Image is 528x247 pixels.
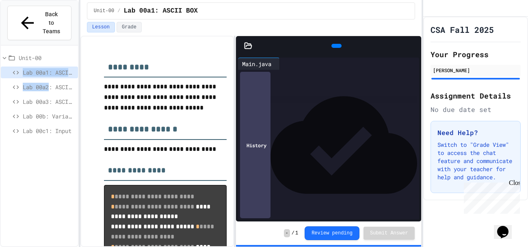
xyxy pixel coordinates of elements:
[23,97,75,106] span: Lab 00a3: ASCII ART
[461,179,520,214] iframe: chat widget
[431,49,521,60] h2: Your Progress
[19,54,75,62] span: Unit-00
[494,215,520,239] iframe: chat widget
[238,58,280,70] div: Main.java
[292,230,294,236] span: /
[42,10,61,36] span: Back to Teams
[431,90,521,101] h2: Assignment Details
[23,127,75,135] span: Lab 00c1: Input
[94,8,114,14] span: Unit-00
[3,3,56,52] div: Chat with us now!Close
[87,22,115,32] button: Lesson
[295,230,298,236] span: 1
[284,229,290,237] span: -
[23,68,75,77] span: Lab 00a1: ASCII BOX
[238,60,275,68] div: Main.java
[7,6,71,40] button: Back to Teams
[433,67,518,74] div: [PERSON_NAME]
[23,83,75,91] span: Lab 00a2: ASCII BOX2
[23,112,75,120] span: Lab 00b: Variables
[431,105,521,114] div: No due date set
[123,6,197,16] span: Lab 00a1: ASCII BOX
[305,226,359,240] button: Review pending
[370,230,408,236] span: Submit Answer
[437,128,514,137] h3: Need Help?
[117,8,120,14] span: /
[437,141,514,181] p: Switch to "Grade View" to access the chat feature and communicate with your teacher for help and ...
[240,72,270,218] div: History
[117,22,142,32] button: Grade
[364,227,415,240] button: Submit Answer
[431,24,494,35] h1: CSA Fall 2025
